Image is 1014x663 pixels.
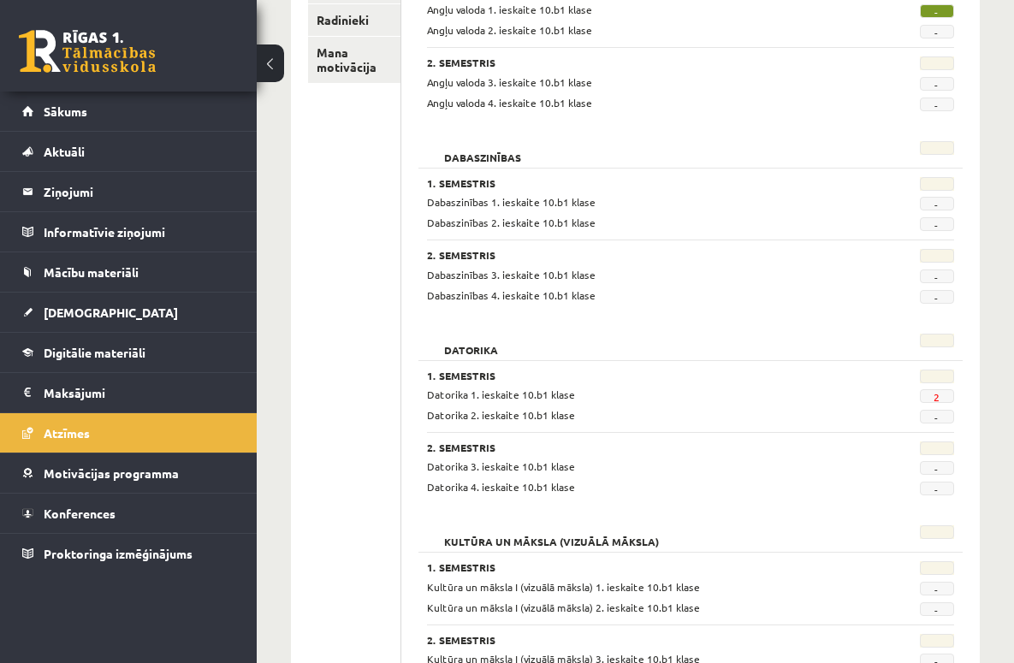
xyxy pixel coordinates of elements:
span: - [920,461,954,475]
span: Dabaszinības 1. ieskaite 10.b1 klase [427,195,596,209]
span: - [920,410,954,423]
span: Angļu valoda 3. ieskaite 10.b1 klase [427,75,592,89]
span: - [920,25,954,38]
span: - [920,290,954,304]
span: Kultūra un māksla I (vizuālā māksla) 2. ieskaite 10.b1 klase [427,601,700,614]
span: Datorika 4. ieskaite 10.b1 klase [427,480,575,494]
span: - [920,269,954,283]
a: Radinieki [308,4,400,36]
h3: 1. Semestris [427,177,862,189]
span: - [920,217,954,231]
span: Kultūra un māksla I (vizuālā māksla) 1. ieskaite 10.b1 klase [427,580,700,594]
span: Proktoringa izmēģinājums [44,546,193,561]
a: Maksājumi [22,373,235,412]
legend: Maksājumi [44,373,235,412]
span: - [920,98,954,111]
a: Mācību materiāli [22,252,235,292]
a: Informatīvie ziņojumi [22,212,235,252]
span: Aktuāli [44,144,85,159]
span: Angļu valoda 4. ieskaite 10.b1 klase [427,96,592,110]
legend: Informatīvie ziņojumi [44,212,235,252]
a: Aktuāli [22,132,235,171]
span: Mācību materiāli [44,264,139,280]
span: Sākums [44,104,87,119]
h3: 2. Semestris [427,441,862,453]
h3: 2. Semestris [427,634,862,646]
a: Motivācijas programma [22,453,235,493]
a: Digitālie materiāli [22,333,235,372]
h2: Kultūra un māksla (vizuālā māksla) [427,525,676,542]
span: - [920,197,954,210]
a: Konferences [22,494,235,533]
a: [DEMOGRAPHIC_DATA] [22,293,235,332]
span: Motivācijas programma [44,465,179,481]
h3: 1. Semestris [427,561,862,573]
span: Datorika 3. ieskaite 10.b1 klase [427,459,575,473]
h3: 2. Semestris [427,249,862,261]
legend: Ziņojumi [44,172,235,211]
a: 2 [934,390,940,404]
a: Ziņojumi [22,172,235,211]
span: Atzīmes [44,425,90,441]
span: - [920,582,954,595]
a: Proktoringa izmēģinājums [22,534,235,573]
span: [DEMOGRAPHIC_DATA] [44,305,178,320]
h3: 1. Semestris [427,370,862,382]
h2: Datorika [427,334,515,351]
span: Dabaszinības 3. ieskaite 10.b1 klase [427,268,596,281]
span: Angļu valoda 1. ieskaite 10.b1 klase [427,3,592,16]
a: Rīgas 1. Tālmācības vidusskola [19,30,156,73]
span: Konferences [44,506,116,521]
span: - [920,4,954,18]
span: Dabaszinības 4. ieskaite 10.b1 klase [427,288,596,302]
span: Angļu valoda 2. ieskaite 10.b1 klase [427,23,592,37]
a: Sākums [22,92,235,131]
span: Datorika 2. ieskaite 10.b1 klase [427,408,575,422]
span: Digitālie materiāli [44,345,145,360]
h3: 2. Semestris [427,56,862,68]
span: - [920,482,954,495]
h2: Dabaszinības [427,141,538,158]
span: Datorika 1. ieskaite 10.b1 klase [427,388,575,401]
span: - [920,77,954,91]
a: Mana motivācija [308,37,400,83]
span: Dabaszinības 2. ieskaite 10.b1 klase [427,216,596,229]
span: - [920,602,954,616]
a: Atzīmes [22,413,235,453]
